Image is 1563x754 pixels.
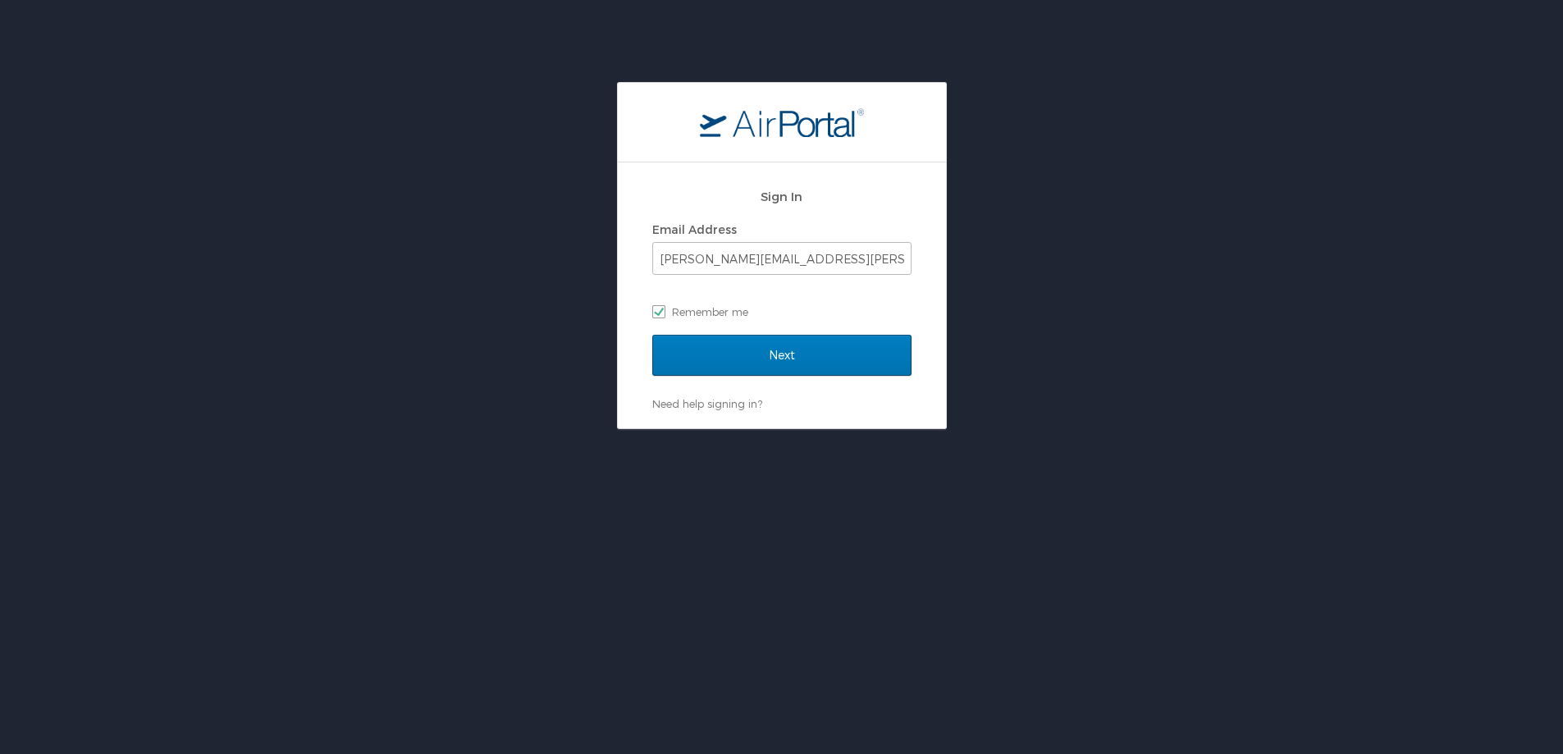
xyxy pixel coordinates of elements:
input: Next [652,335,912,376]
h2: Sign In [652,187,912,206]
img: logo [700,107,864,137]
label: Remember me [652,299,912,324]
label: Email Address [652,222,737,236]
a: Need help signing in? [652,397,762,410]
